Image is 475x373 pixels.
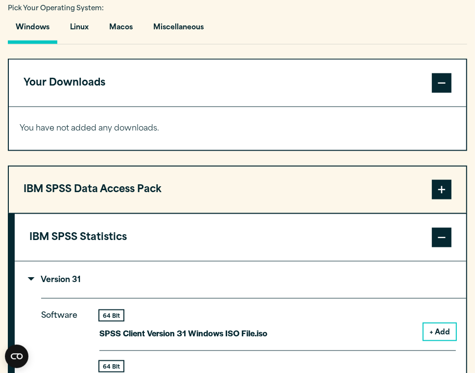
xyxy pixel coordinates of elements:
div: 64 Bit [99,361,123,372]
button: Windows [8,16,57,44]
div: Your Downloads [9,107,466,150]
button: IBM SPSS Statistics [15,214,466,261]
button: Macos [101,16,141,44]
button: Miscellaneous [145,16,212,44]
div: 64 Bit [99,310,123,321]
p: Version 31 [29,276,81,284]
button: IBM SPSS Data Access Pack [9,167,466,214]
p: SPSS Client Version 31 Windows ISO File.iso [99,326,267,340]
button: + Add [424,324,456,340]
summary: Version 31 [15,262,466,298]
button: Linux [62,16,96,44]
p: You have not added any downloads. [20,122,455,136]
button: Open CMP widget [5,345,28,368]
button: Your Downloads [9,60,466,107]
span: Pick Your Operating System: [8,5,104,12]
